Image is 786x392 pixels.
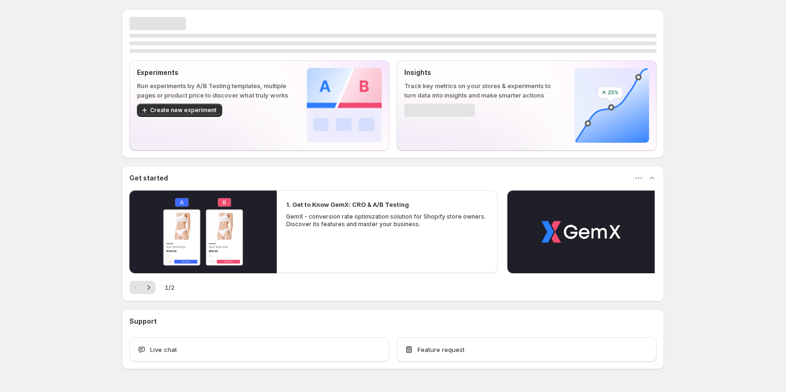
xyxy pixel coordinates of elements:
[404,81,559,100] p: Track key metrics on your stores & experiments to turn data into insights and make smarter actions
[129,281,155,294] nav: Pagination
[129,173,168,183] h3: Get started
[129,190,277,273] button: Play video
[142,281,155,294] button: Next
[507,190,655,273] button: Play video
[137,81,292,100] p: Run experiments by A/B Testing templates, multiple pages or product price to discover what truly ...
[286,213,489,228] p: GemX - conversion rate optimization solution for Shopify store owners. Discover its features and ...
[417,345,465,354] span: Feature request
[404,68,559,77] p: Insights
[129,317,157,326] h3: Support
[574,68,649,143] img: Insights
[286,200,409,209] h2: 1. Get to Know GemX: CRO & A/B Testing
[137,104,222,117] button: Create new experiment
[150,345,177,354] span: Live chat
[137,68,292,77] p: Experiments
[150,106,217,114] span: Create new experiment
[165,283,175,292] span: 1 / 2
[307,68,382,143] img: Experiments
